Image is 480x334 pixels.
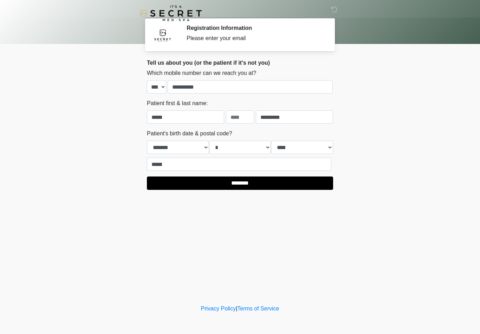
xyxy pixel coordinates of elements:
[147,69,256,77] label: Which mobile number can we reach you at?
[187,34,323,43] div: Please enter your email
[147,129,232,138] label: Patient's birth date & postal code?
[140,5,202,21] img: It's A Secret Med Spa Logo
[152,25,173,46] img: Agent Avatar
[147,99,208,108] label: Patient first & last name:
[201,306,236,311] a: Privacy Policy
[237,306,279,311] a: Terms of Service
[147,59,333,66] h2: Tell us about you (or the patient if it's not you)
[187,25,323,31] h2: Registration Information
[236,306,237,311] a: |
